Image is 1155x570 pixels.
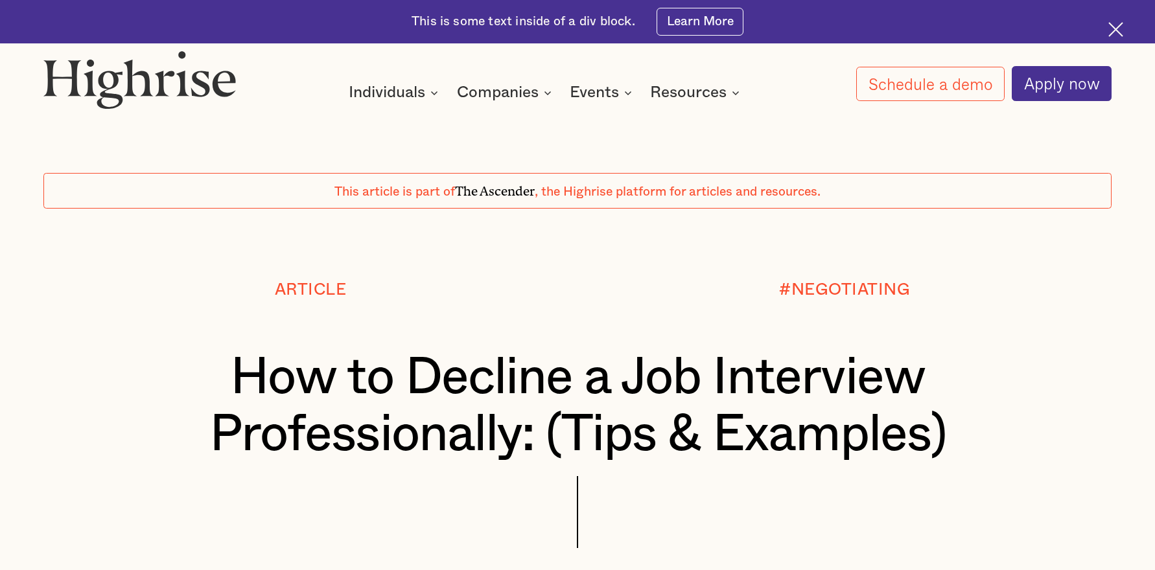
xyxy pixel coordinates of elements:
div: Resources [650,85,727,100]
div: Individuals [349,85,442,100]
img: Cross icon [1108,22,1123,37]
div: Companies [457,85,555,100]
div: Events [570,85,636,100]
span: The Ascender [455,181,535,196]
span: , the Highrise platform for articles and resources. [535,185,821,198]
a: Schedule a demo [856,67,1005,102]
div: Events [570,85,619,100]
div: #NEGOTIATING [779,281,910,299]
a: Learn More [657,8,743,35]
h1: How to Decline a Job Interview Professionally: (Tips & Examples) [87,349,1067,462]
div: Resources [650,85,743,100]
div: This is some text inside of a div block. [412,13,635,30]
div: Article [275,281,347,299]
div: Companies [457,85,539,100]
div: Individuals [349,85,425,100]
a: Apply now [1012,66,1112,101]
span: This article is part of [334,185,455,198]
img: Highrise logo [43,51,237,109]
